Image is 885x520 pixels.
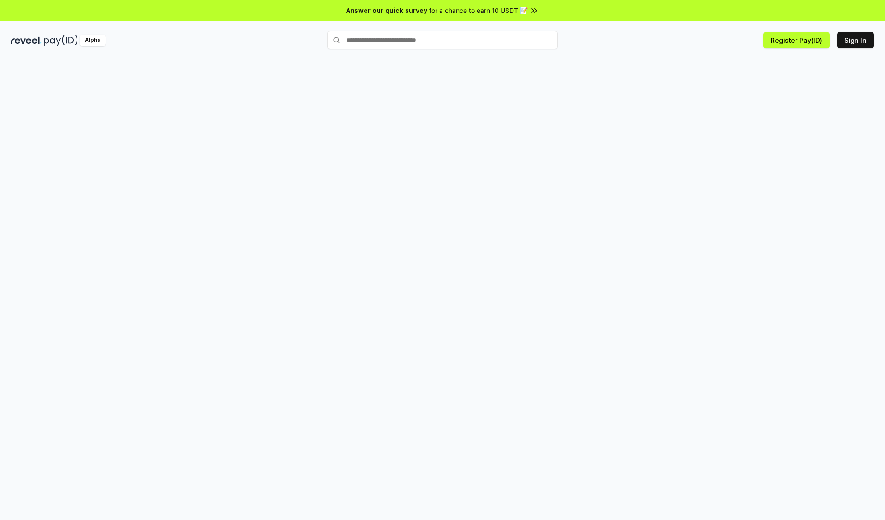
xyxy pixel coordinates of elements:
button: Register Pay(ID) [763,32,830,48]
span: for a chance to earn 10 USDT 📝 [429,6,528,15]
div: Alpha [80,35,106,46]
button: Sign In [837,32,874,48]
span: Answer our quick survey [346,6,427,15]
img: reveel_dark [11,35,42,46]
img: pay_id [44,35,78,46]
